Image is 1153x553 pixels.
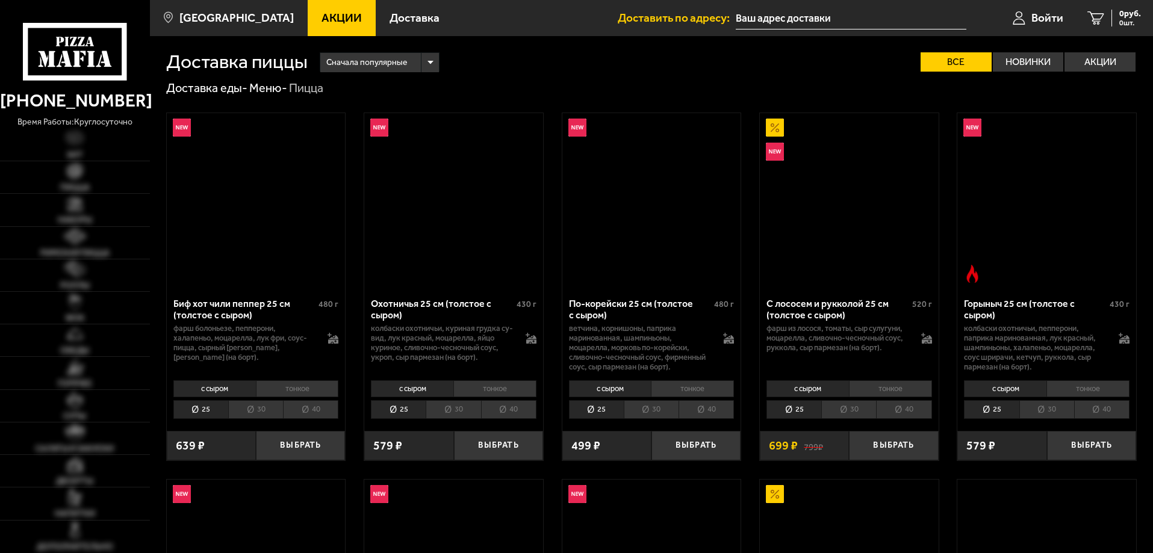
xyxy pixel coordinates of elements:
[173,380,256,397] li: с сыром
[766,485,784,503] img: Акционный
[228,400,283,419] li: 30
[179,12,294,23] span: [GEOGRAPHIC_DATA]
[964,298,1107,321] div: Горыныч 25 см (толстое с сыром)
[569,400,624,419] li: 25
[58,380,92,388] span: Горячее
[736,7,966,29] input: Ваш адрес доставки
[481,400,536,419] li: 40
[364,113,543,289] a: НовинкаОхотничья 25 см (толстое с сыром)
[249,81,287,95] a: Меню-
[921,52,992,72] label: Все
[63,412,86,421] span: Супы
[173,485,191,503] img: Новинка
[371,324,514,362] p: колбаски охотничьи, куриная грудка су-вид, лук красный, моцарелла, яйцо куриное, сливочно-чесночн...
[912,299,932,309] span: 520 г
[569,380,651,397] li: с сыром
[322,12,362,23] span: Акции
[373,440,402,452] span: 579 ₽
[993,52,1064,72] label: Новинки
[55,510,95,518] span: Напитки
[1064,52,1136,72] label: Акции
[1019,400,1074,419] li: 30
[326,51,407,74] span: Сначала популярные
[766,143,784,161] img: Новинка
[624,400,679,419] li: 30
[390,12,440,23] span: Доставка
[964,324,1107,372] p: колбаски Охотничьи, пепперони, паприка маринованная, лук красный, шампиньоны, халапеньо, моцарелл...
[173,119,191,137] img: Новинка
[1031,12,1063,23] span: Войти
[957,113,1136,289] a: НовинкаОстрое блюдоГорыныч 25 см (толстое с сыром)
[319,299,338,309] span: 480 г
[618,12,736,23] span: Доставить по адресу:
[760,113,939,289] a: АкционныйНовинкаС лососем и рукколой 25 см (толстое с сыром)
[569,298,712,321] div: По-корейски 25 см (толстое с сыром)
[37,543,113,551] span: Дополнительно
[849,380,932,397] li: тонкое
[60,184,90,192] span: Пицца
[766,380,849,397] li: с сыром
[568,485,586,503] img: Новинка
[166,52,308,72] h1: Доставка пиццы
[517,299,536,309] span: 430 г
[963,119,981,137] img: Новинка
[849,431,938,460] button: Выбрать
[1047,431,1136,460] button: Выбрать
[66,314,84,323] span: WOK
[769,440,798,452] span: 699 ₽
[1046,380,1130,397] li: тонкое
[963,265,981,283] img: Острое блюдо
[964,380,1046,397] li: с сыром
[766,400,821,419] li: 25
[36,445,114,453] span: Салаты и закуски
[679,400,734,419] li: 40
[804,440,823,452] s: 799 ₽
[40,249,110,258] span: Римская пицца
[821,400,876,419] li: 30
[562,113,741,289] a: НовинкаПо-корейски 25 см (толстое с сыром)
[371,400,426,419] li: 25
[714,299,734,309] span: 480 г
[1119,19,1141,26] span: 0 шт.
[426,400,480,419] li: 30
[766,119,784,137] img: Акционный
[256,431,345,460] button: Выбрать
[876,400,931,419] li: 40
[173,400,228,419] li: 25
[283,400,338,419] li: 40
[766,298,909,321] div: С лососем и рукколой 25 см (толстое с сыром)
[1119,10,1141,18] span: 0 руб.
[1110,299,1130,309] span: 430 г
[60,347,89,355] span: Обеды
[651,431,741,460] button: Выбрать
[1074,400,1130,419] li: 40
[454,431,543,460] button: Выбрать
[56,477,93,486] span: Десерты
[176,440,205,452] span: 639 ₽
[289,81,323,96] div: Пицца
[966,440,995,452] span: 579 ₽
[964,400,1019,419] li: 25
[67,151,83,159] span: Хит
[256,380,339,397] li: тонкое
[571,440,600,452] span: 499 ₽
[173,324,316,362] p: фарш болоньезе, пепперони, халапеньо, моцарелла, лук фри, соус-пицца, сырный [PERSON_NAME], [PERS...
[569,324,712,372] p: ветчина, корнишоны, паприка маринованная, шампиньоны, моцарелла, морковь по-корейски, сливочно-че...
[370,485,388,503] img: Новинка
[173,298,316,321] div: Биф хот чили пеппер 25 см (толстое с сыром)
[370,119,388,137] img: Новинка
[766,324,909,353] p: фарш из лосося, томаты, сыр сулугуни, моцарелла, сливочно-чесночный соус, руккола, сыр пармезан (...
[58,216,92,224] span: Наборы
[371,380,453,397] li: с сыром
[453,380,536,397] li: тонкое
[371,298,514,321] div: Охотничья 25 см (толстое с сыром)
[568,119,586,137] img: Новинка
[651,380,734,397] li: тонкое
[166,81,247,95] a: Доставка еды-
[60,282,90,290] span: Роллы
[167,113,346,289] a: НовинкаБиф хот чили пеппер 25 см (толстое с сыром)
